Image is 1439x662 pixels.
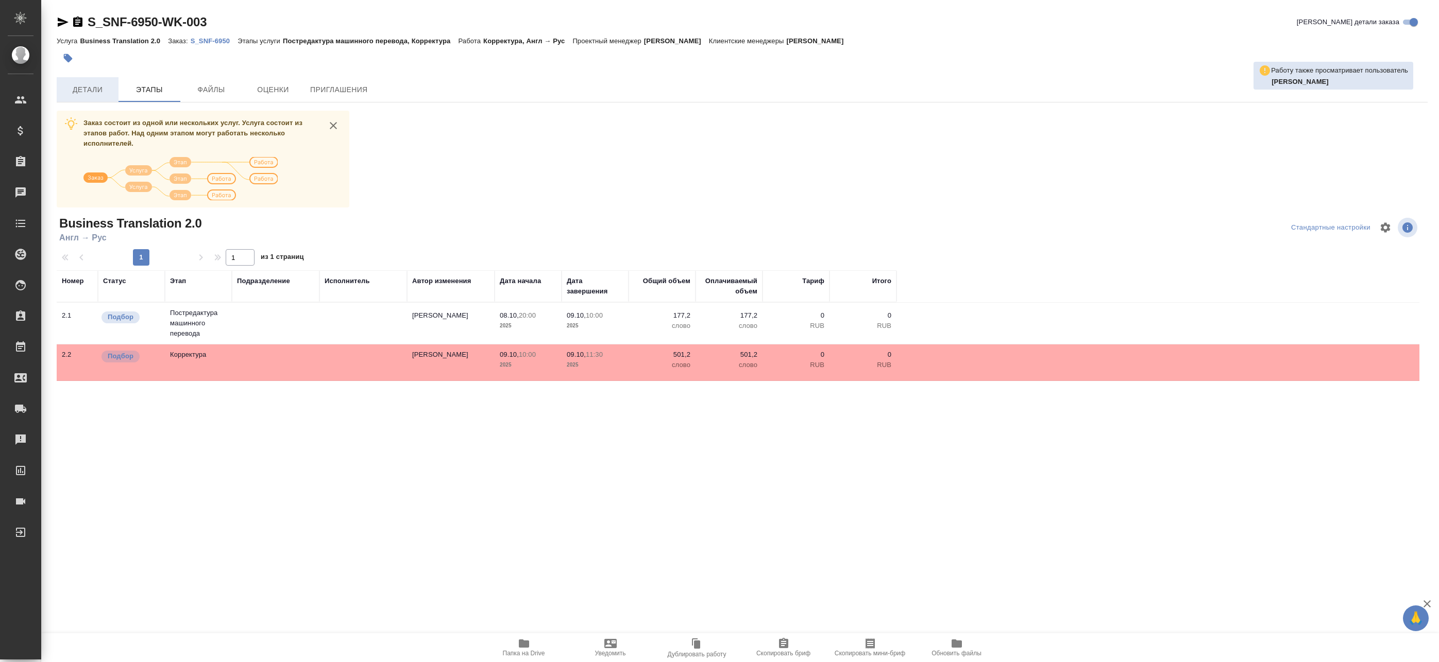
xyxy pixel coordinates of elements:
[191,36,238,45] a: S_SNF-6950
[500,351,519,358] p: 09.10,
[586,351,603,358] p: 11:30
[57,16,69,28] button: Скопировать ссылку для ЯМессенджера
[1297,17,1399,27] span: [PERSON_NAME] детали заказа
[701,321,757,331] p: слово
[57,215,202,232] span: Business Translation 2.0
[72,16,84,28] button: Скопировать ссылку
[88,15,207,29] a: S_SNF-6950-WK-003
[63,83,112,96] span: Детали
[168,37,190,45] p: Заказ:
[412,276,471,286] div: Автор изменения
[644,37,709,45] p: [PERSON_NAME]
[567,360,623,370] p: 2025
[835,310,891,321] p: 0
[802,276,824,286] div: Тариф
[643,276,690,286] div: Общий объем
[326,118,341,133] button: close
[108,312,133,322] p: Подбор
[62,310,93,321] div: 2.1
[500,360,556,370] p: 2025
[57,47,79,69] button: Добавить тэг
[310,83,368,96] span: Приглашения
[572,37,644,45] p: Проектный менеджер
[458,37,483,45] p: Работа
[634,360,690,370] p: слово
[248,83,298,96] span: Оценки
[701,350,757,360] p: 501,2
[500,311,519,319] p: 08.10,
[325,276,370,286] div: Исполнитель
[1271,65,1408,76] p: Работу также просматривает пользователь
[407,305,495,341] td: [PERSON_NAME]
[238,37,283,45] p: Этапы услуги
[500,321,556,331] p: 2025
[634,321,690,331] p: слово
[1403,605,1429,631] button: 🙏
[62,350,93,360] div: 2.2
[768,350,824,360] p: 0
[108,351,133,361] p: Подбор
[1289,220,1373,236] div: split button
[709,37,787,45] p: Клиентские менеджеры
[170,276,186,286] div: Этап
[768,321,824,331] p: RUB
[103,276,126,286] div: Статус
[62,276,84,286] div: Номер
[768,310,824,321] p: 0
[634,310,690,321] p: 177,2
[57,232,202,244] span: Англ → Рус
[768,360,824,370] p: RUB
[701,310,757,321] p: 177,2
[701,276,757,297] div: Оплачиваемый объем
[634,350,690,360] p: 501,2
[567,351,586,358] p: 09.10,
[519,351,536,358] p: 10:00
[283,37,458,45] p: Постредактура машинного перевода, Корректура
[83,119,302,147] span: Заказ состоит из одной или нескольких услуг. Услуга состоит из этапов работ. Над одним этапом мог...
[519,311,536,319] p: 20:00
[701,360,757,370] p: слово
[187,83,236,96] span: Файлы
[835,360,891,370] p: RUB
[80,37,168,45] p: Business Translation 2.0
[872,276,891,286] div: Итого
[586,311,603,319] p: 10:00
[1407,607,1425,629] span: 🙏
[1272,77,1408,87] p: Горшкова Валентина
[170,308,227,339] p: Постредактура машинного перевода
[1398,218,1419,237] span: Посмотреть информацию
[191,37,238,45] p: S_SNF-6950
[483,37,572,45] p: Корректура, Англ → Рус
[567,311,586,319] p: 09.10,
[500,276,541,286] div: Дата начала
[170,350,227,360] p: Корректура
[835,321,891,331] p: RUB
[835,350,891,360] p: 0
[567,276,623,297] div: Дата завершения
[261,251,304,266] span: из 1 страниц
[1373,215,1398,240] span: Настроить таблицу
[787,37,852,45] p: [PERSON_NAME]
[567,321,623,331] p: 2025
[125,83,174,96] span: Этапы
[57,37,80,45] p: Услуга
[407,344,495,380] td: [PERSON_NAME]
[237,276,290,286] div: Подразделение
